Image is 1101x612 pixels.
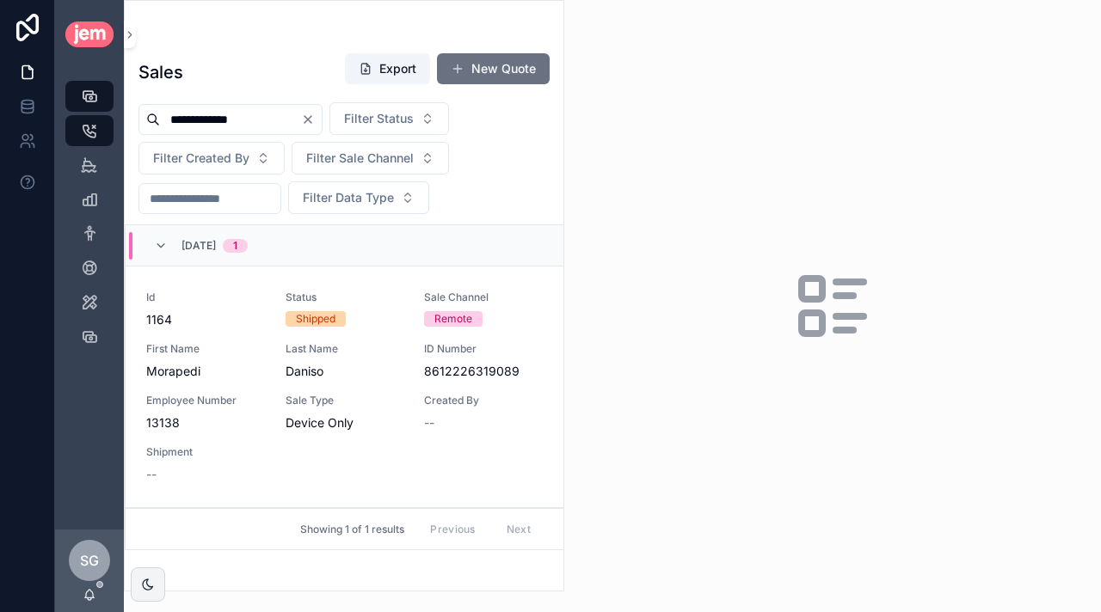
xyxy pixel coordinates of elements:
[146,414,265,431] span: 13138
[424,363,543,380] span: 8612226319089
[286,291,404,304] span: Status
[288,181,429,214] button: Select Button
[146,311,265,328] span: 1164
[126,266,563,508] a: Id1164StatusShippedSale ChannelRemoteFirst NameMorapediLast NameDanisoID Number8612226319089Emplo...
[146,394,265,407] span: Employee Number
[80,550,99,571] span: SG
[146,466,157,483] span: --
[286,414,404,431] span: Device Only
[434,311,472,327] div: Remote
[329,102,449,135] button: Select Button
[181,239,216,253] span: [DATE]
[306,150,414,167] span: Filter Sale Channel
[424,291,543,304] span: Sale Channel
[55,69,124,375] div: scrollable content
[138,142,285,174] button: Select Button
[344,110,414,127] span: Filter Status
[437,53,550,84] button: New Quote
[424,394,543,407] span: Created By
[300,523,404,536] span: Showing 1 of 1 results
[292,142,449,174] button: Select Button
[301,113,322,126] button: Clear
[424,414,434,431] span: --
[146,342,265,356] span: First Name
[296,311,335,327] div: Shipped
[424,342,543,356] span: ID Number
[286,394,404,407] span: Sale Type
[146,445,265,459] span: Shipment
[146,291,265,304] span: Id
[153,150,249,167] span: Filter Created By
[286,363,404,380] span: Daniso
[65,21,114,46] img: App logo
[345,53,430,84] button: Export
[233,239,237,253] div: 1
[286,342,404,356] span: Last Name
[303,189,394,206] span: Filter Data Type
[146,363,265,380] span: Morapedi
[138,60,183,84] h1: Sales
